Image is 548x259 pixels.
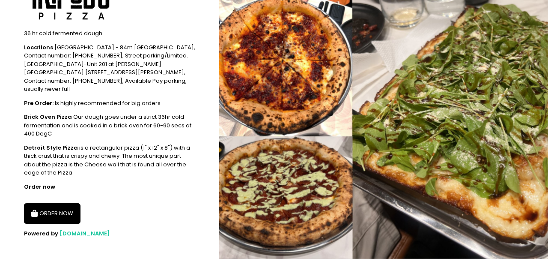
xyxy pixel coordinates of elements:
[24,144,78,152] b: Detroit Style Pizza
[24,43,195,93] div: [GEOGRAPHIC_DATA] - 84m [GEOGRAPHIC_DATA], Contact number: [PHONE_NUMBER], Street parking/Limited...
[24,29,195,38] div: 36 hr cold fermented dough
[24,203,80,224] button: ORDER NOW
[24,183,195,191] div: Order now
[24,99,54,107] b: Pre Order:
[60,229,110,238] a: [DOMAIN_NAME]
[24,43,53,51] b: Locations
[24,113,195,138] div: Our dough goes under a strict 36hr cold fermentation and is cooked in a brick oven for 60-90 secs...
[24,144,195,177] div: is a rectangular pizza (1" x 12" x 8") with a thick crust that is crispy and chewy. The most uniq...
[24,113,72,121] b: Brick Oven Pizza
[24,229,195,238] div: Powered by
[24,99,195,108] div: Is highly recommended for big orders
